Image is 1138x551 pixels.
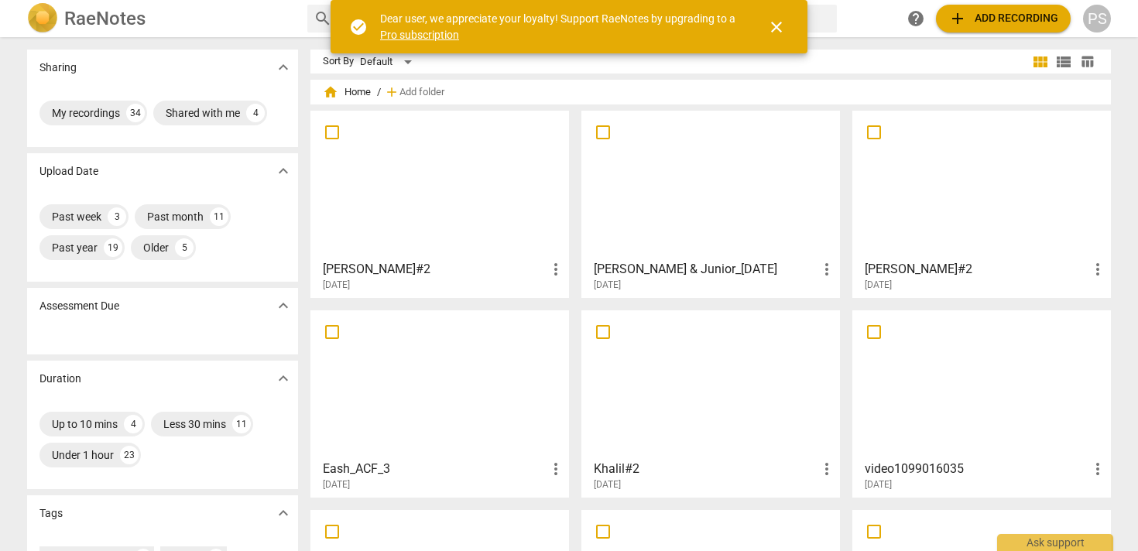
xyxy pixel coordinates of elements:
button: Show more [272,56,295,79]
span: expand_more [274,58,293,77]
div: 11 [232,415,251,433]
p: Assessment Due [39,298,119,314]
button: Show more [272,367,295,390]
div: 23 [120,446,139,464]
span: table_chart [1080,54,1095,69]
a: Pro subscription [380,29,459,41]
button: List view [1052,50,1075,74]
button: Table view [1075,50,1099,74]
span: Add folder [399,87,444,98]
div: Ask support [997,534,1113,551]
span: more_vert [1088,260,1107,279]
span: expand_more [274,162,293,180]
div: Sort By [323,56,354,67]
p: Upload Date [39,163,98,180]
div: Under 1 hour [52,447,114,463]
span: home [323,84,338,100]
span: [DATE] [865,478,892,491]
div: Default [360,50,417,74]
div: Older [143,240,169,255]
span: expand_more [274,296,293,315]
span: expand_more [274,369,293,388]
h3: Jeremy & Junior_8-11-25 [594,260,818,279]
div: 19 [104,238,122,257]
div: Past year [52,240,98,255]
p: Duration [39,371,81,387]
div: Up to 10 mins [52,416,118,432]
button: PS [1083,5,1111,33]
button: Upload [936,5,1071,33]
span: view_module [1031,53,1050,71]
button: Close [758,9,795,46]
div: Past month [147,209,204,224]
span: more_vert [818,460,836,478]
span: check_circle [349,18,368,36]
div: 5 [175,238,194,257]
span: [DATE] [323,279,350,292]
span: add [948,9,967,28]
span: Add recording [948,9,1058,28]
a: [PERSON_NAME]#2[DATE] [858,116,1105,291]
span: search [314,9,332,28]
div: 3 [108,207,126,226]
h3: Christina#2 [323,260,547,279]
span: more_vert [547,460,565,478]
div: Dear user, we appreciate your loyalty! Support RaeNotes by upgrading to a [380,11,739,43]
img: Logo [27,3,58,34]
a: LogoRaeNotes [27,3,295,34]
a: video1099016035[DATE] [858,316,1105,491]
a: Help [902,5,930,33]
div: Less 30 mins [163,416,226,432]
span: view_list [1054,53,1073,71]
h3: video1099016035 [865,460,1088,478]
span: add [384,84,399,100]
div: 34 [126,104,145,122]
span: more_vert [818,260,836,279]
p: Tags [39,505,63,522]
span: / [377,87,381,98]
div: 4 [246,104,265,122]
span: Home [323,84,371,100]
h2: RaeNotes [64,8,146,29]
h3: Khalil#2 [594,460,818,478]
div: Shared with me [166,105,240,121]
span: close [767,18,786,36]
p: Sharing [39,60,77,76]
span: [DATE] [865,279,892,292]
span: expand_more [274,504,293,522]
button: Show more [272,501,295,525]
div: Past week [52,209,101,224]
span: [DATE] [594,478,621,491]
h3: Jason#2 [865,260,1088,279]
a: Eash_ACF_3[DATE] [316,316,564,491]
button: Show more [272,159,295,183]
a: [PERSON_NAME]#2[DATE] [316,116,564,291]
span: [DATE] [323,478,350,491]
span: more_vert [547,260,565,279]
span: help [907,9,925,28]
button: Show more [272,294,295,317]
div: My recordings [52,105,120,121]
button: Tile view [1029,50,1052,74]
a: Khalil#2[DATE] [587,316,835,491]
div: 4 [124,415,142,433]
a: [PERSON_NAME] & Junior_[DATE][DATE] [587,116,835,291]
span: [DATE] [594,279,621,292]
span: more_vert [1088,460,1107,478]
div: 11 [210,207,228,226]
h3: Eash_ACF_3 [323,460,547,478]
